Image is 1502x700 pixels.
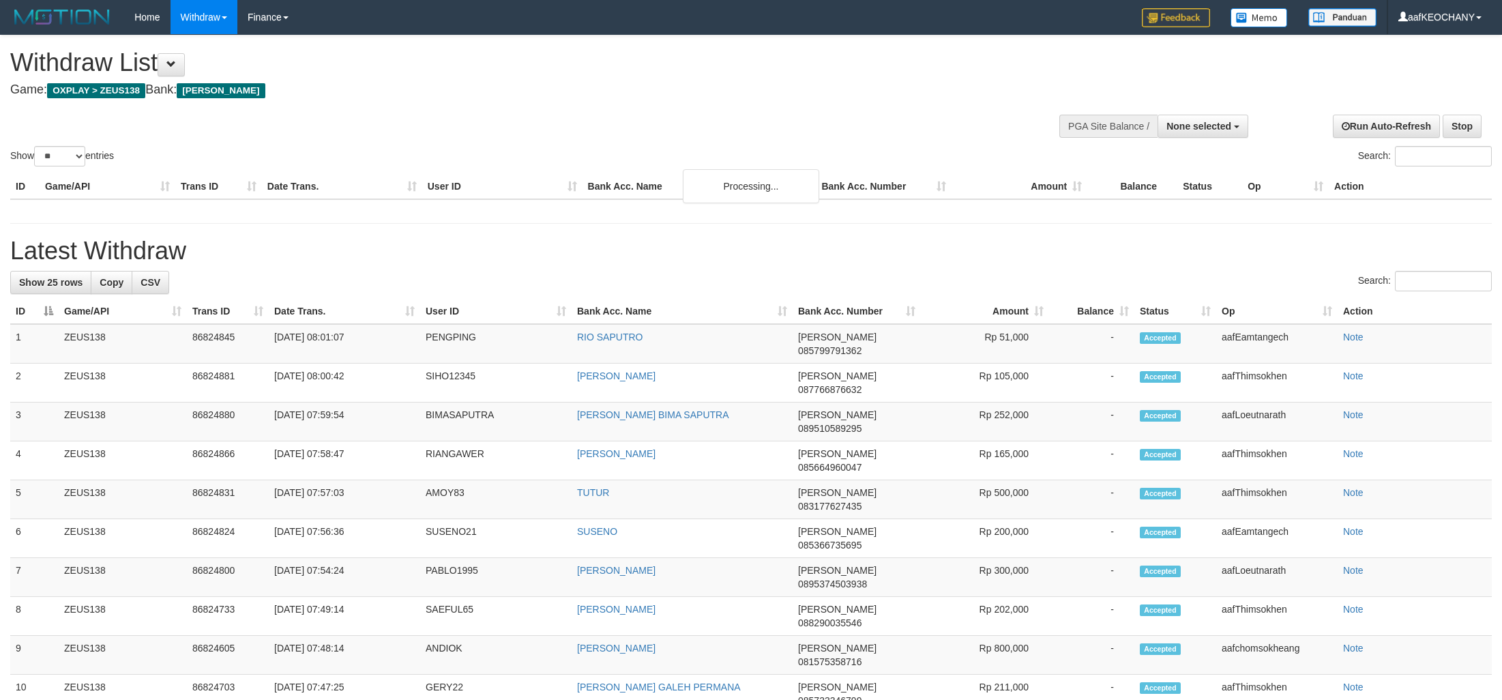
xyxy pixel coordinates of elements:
label: Show entries [10,146,114,166]
span: Copy 083177627435 to clipboard [798,501,862,512]
td: aafThimsokhen [1216,364,1338,403]
a: Note [1343,448,1364,459]
a: [PERSON_NAME] [577,565,656,576]
td: Rp 105,000 [921,364,1049,403]
a: [PERSON_NAME] [577,643,656,654]
td: [DATE] 07:58:47 [269,441,420,480]
td: - [1049,480,1134,519]
td: ZEUS138 [59,441,187,480]
span: Copy [100,277,123,288]
td: 86824845 [187,324,269,364]
span: Accepted [1140,410,1181,422]
th: Balance [1087,174,1177,199]
th: ID: activate to sort column descending [10,299,59,324]
td: 4 [10,441,59,480]
td: 8 [10,597,59,636]
td: Rp 51,000 [921,324,1049,364]
td: [DATE] 07:49:14 [269,597,420,636]
span: Accepted [1140,371,1181,383]
a: Stop [1443,115,1482,138]
td: SAEFUL65 [420,597,572,636]
td: 86824831 [187,480,269,519]
td: 7 [10,558,59,597]
td: - [1049,403,1134,441]
a: Note [1343,370,1364,381]
span: Copy 085799791362 to clipboard [798,345,862,356]
td: Rp 252,000 [921,403,1049,441]
td: AMOY83 [420,480,572,519]
td: BIMASAPUTRA [420,403,572,441]
td: - [1049,324,1134,364]
span: Accepted [1140,682,1181,694]
td: Rp 165,000 [921,441,1049,480]
a: Copy [91,271,132,294]
span: Accepted [1140,488,1181,499]
td: - [1049,364,1134,403]
img: MOTION_logo.png [10,7,114,27]
td: aafThimsokhen [1216,480,1338,519]
td: 86824800 [187,558,269,597]
span: Copy 088290035546 to clipboard [798,617,862,628]
td: 6 [10,519,59,558]
span: Show 25 rows [19,277,83,288]
span: [PERSON_NAME] [798,565,877,576]
td: [DATE] 07:48:14 [269,636,420,675]
td: Rp 800,000 [921,636,1049,675]
td: [DATE] 08:01:07 [269,324,420,364]
td: aafEamtangech [1216,324,1338,364]
td: ZEUS138 [59,324,187,364]
td: aafThimsokhen [1216,441,1338,480]
td: [DATE] 07:56:36 [269,519,420,558]
td: - [1049,558,1134,597]
td: [DATE] 08:00:42 [269,364,420,403]
th: Trans ID: activate to sort column ascending [187,299,269,324]
span: Copy 089510589295 to clipboard [798,423,862,434]
td: aafLoeutnarath [1216,558,1338,597]
input: Search: [1395,271,1492,291]
h4: Game: Bank: [10,83,988,97]
td: [DATE] 07:59:54 [269,403,420,441]
td: SIHO12345 [420,364,572,403]
a: Note [1343,682,1364,692]
span: [PERSON_NAME] [798,370,877,381]
td: SUSENO21 [420,519,572,558]
span: [PERSON_NAME] [798,526,877,537]
td: aafEamtangech [1216,519,1338,558]
td: 2 [10,364,59,403]
th: Bank Acc. Number [816,174,952,199]
a: Note [1343,487,1364,498]
th: Action [1329,174,1492,199]
th: Op [1242,174,1329,199]
td: [DATE] 07:57:03 [269,480,420,519]
span: OXPLAY > ZEUS138 [47,83,145,98]
td: ZEUS138 [59,636,187,675]
th: Amount: activate to sort column ascending [921,299,1049,324]
td: ANDIOK [420,636,572,675]
div: Processing... [683,169,819,203]
th: Action [1338,299,1492,324]
th: User ID [422,174,583,199]
h1: Withdraw List [10,49,988,76]
td: ZEUS138 [59,480,187,519]
th: Trans ID [175,174,262,199]
th: Game/API [40,174,175,199]
td: RIANGAWER [420,441,572,480]
th: Bank Acc. Name: activate to sort column ascending [572,299,793,324]
a: [PERSON_NAME] GALEH PERMANA [577,682,741,692]
a: [PERSON_NAME] BIMA SAPUTRA [577,409,729,420]
a: TUTUR [577,487,609,498]
td: Rp 202,000 [921,597,1049,636]
a: Note [1343,526,1364,537]
span: None selected [1166,121,1231,132]
a: [PERSON_NAME] [577,370,656,381]
td: ZEUS138 [59,364,187,403]
span: [PERSON_NAME] [798,487,877,498]
td: 1 [10,324,59,364]
td: - [1049,519,1134,558]
td: 86824824 [187,519,269,558]
img: Button%20Memo.svg [1231,8,1288,27]
a: SUSENO [577,526,617,537]
th: Amount [952,174,1087,199]
td: ZEUS138 [59,519,187,558]
td: 5 [10,480,59,519]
